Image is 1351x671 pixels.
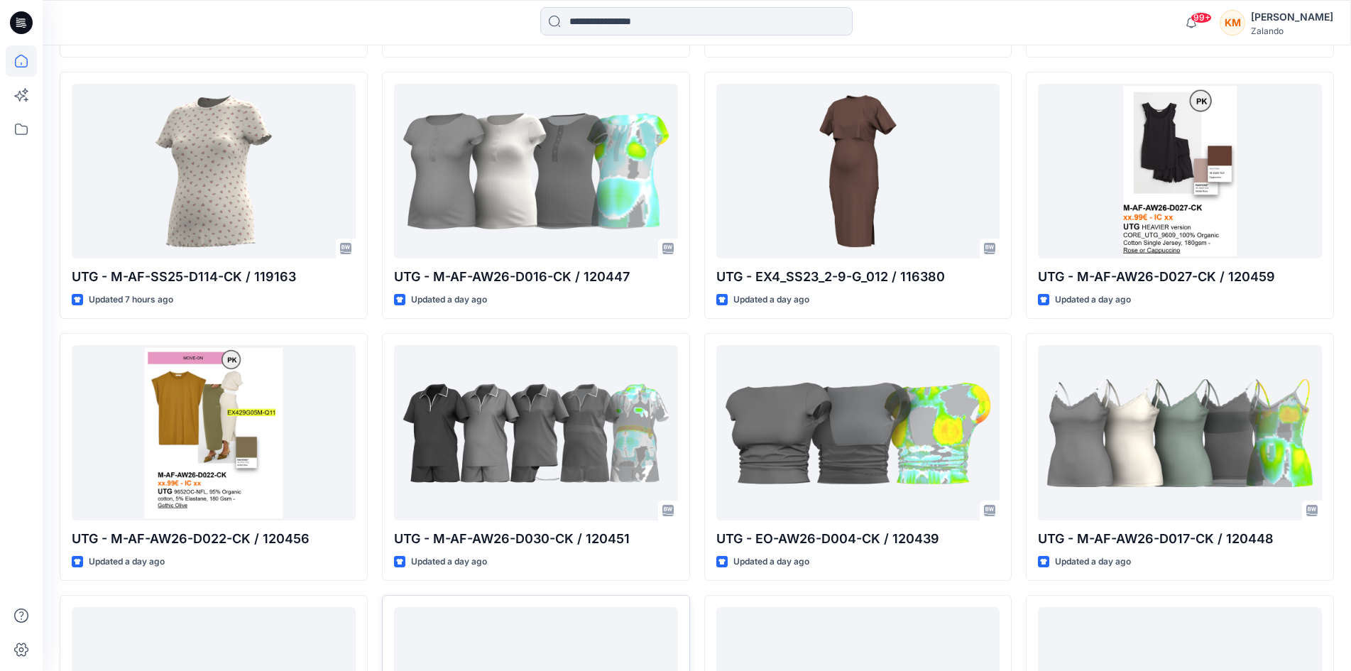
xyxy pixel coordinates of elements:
p: Updated 7 hours ago [89,293,173,307]
a: UTG - EX4_SS23_2-9-G_012 / 116380 [716,84,1000,258]
p: Updated a day ago [411,293,487,307]
a: UTG - EO-AW26-D004-CK / 120439 [716,345,1000,520]
p: Updated a day ago [411,555,487,569]
a: UTG - M-AF-AW26-D030-CK / 120451 [394,345,678,520]
p: UTG - M-AF-AW26-D022-CK / 120456 [72,529,356,549]
p: UTG - M-AF-AW26-D017-CK / 120448 [1038,529,1322,549]
p: Updated a day ago [89,555,165,569]
p: UTG - M-AF-AW26-D030-CK / 120451 [394,529,678,549]
a: UTG - M-AF-AW26-D016-CK / 120447 [394,84,678,258]
a: UTG - M-AF-AW26-D022-CK / 120456 [72,345,356,520]
p: UTG - M-AF-AW26-D016-CK / 120447 [394,267,678,287]
p: Updated a day ago [1055,555,1131,569]
p: UTG - M-AF-AW26-D027-CK / 120459 [1038,267,1322,287]
p: Updated a day ago [733,293,809,307]
div: [PERSON_NAME] [1251,9,1333,26]
a: UTG - M-AF-SS25-D114-CK / 119163 [72,84,356,258]
p: UTG - M-AF-SS25-D114-CK / 119163 [72,267,356,287]
p: UTG - EX4_SS23_2-9-G_012 / 116380 [716,267,1000,287]
a: UTG - M-AF-AW26-D027-CK / 120459 [1038,84,1322,258]
span: 99+ [1191,12,1212,23]
p: Updated a day ago [733,555,809,569]
div: Zalando [1251,26,1333,36]
p: UTG - EO-AW26-D004-CK / 120439 [716,529,1000,549]
p: Updated a day ago [1055,293,1131,307]
a: UTG - M-AF-AW26-D017-CK / 120448 [1038,345,1322,520]
div: KM [1220,10,1245,36]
